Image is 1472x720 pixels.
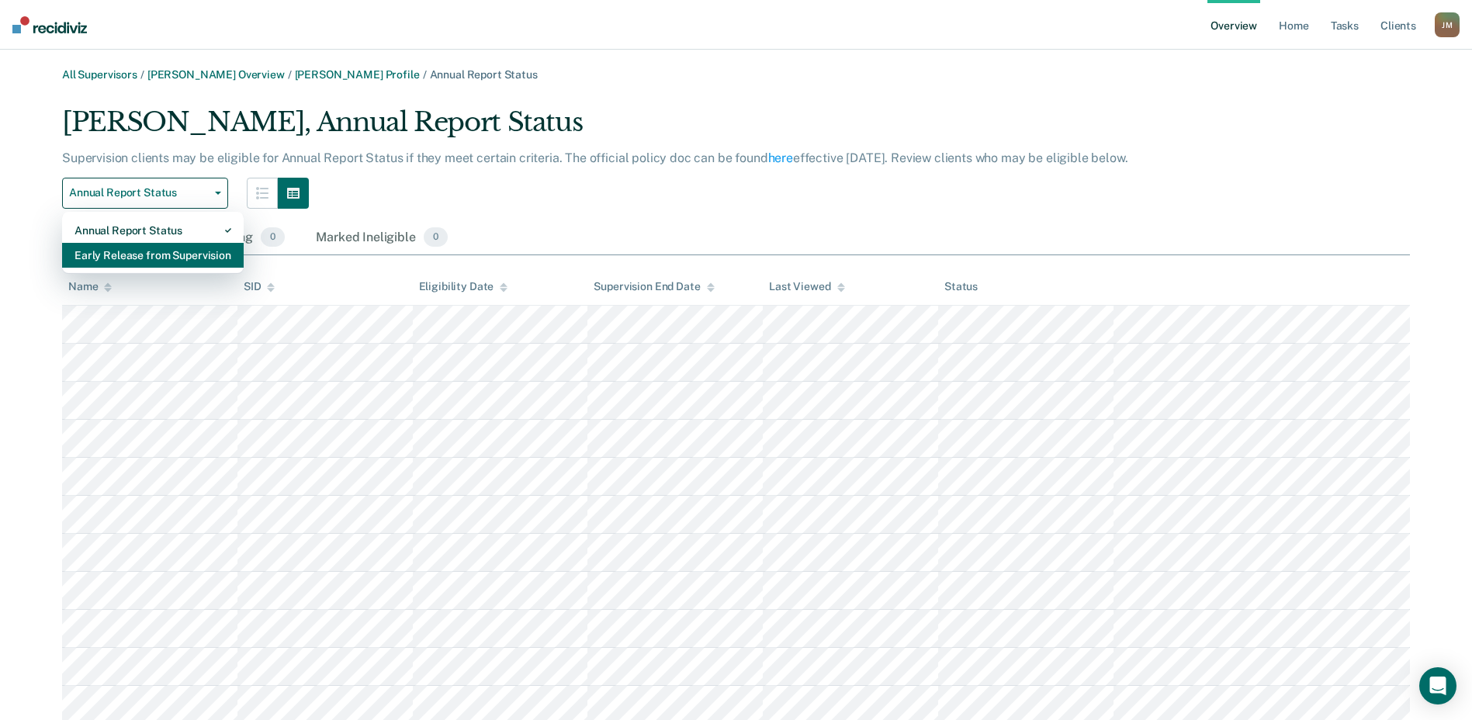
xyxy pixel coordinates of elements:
div: Supervision End Date [594,280,714,293]
div: Annual Report Status [74,218,231,243]
div: Open Intercom Messenger [1419,667,1456,704]
img: Recidiviz [12,16,87,33]
div: J M [1435,12,1460,37]
span: / [420,68,430,81]
div: Early Release from Supervision [74,243,231,268]
span: Annual Report Status [430,68,538,81]
a: All Supervisors [62,68,137,81]
div: Last Viewed [769,280,844,293]
a: [PERSON_NAME] Overview [147,68,285,81]
p: Supervision clients may be eligible for Annual Report Status if they meet certain criteria. The o... [62,151,1127,165]
a: [PERSON_NAME] Profile [295,68,420,81]
div: Eligibility Date [419,280,508,293]
div: SID [244,280,275,293]
span: / [137,68,147,81]
div: Name [68,280,112,293]
span: 0 [261,227,285,247]
div: [PERSON_NAME], Annual Report Status [62,106,1166,151]
span: 0 [424,227,448,247]
span: Annual Report Status [69,186,209,199]
a: here [768,151,793,165]
div: Status [944,280,978,293]
span: / [285,68,295,81]
button: Annual Report Status [62,178,228,209]
button: JM [1435,12,1460,37]
div: Pending0 [203,221,288,255]
div: Marked Ineligible0 [313,221,451,255]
